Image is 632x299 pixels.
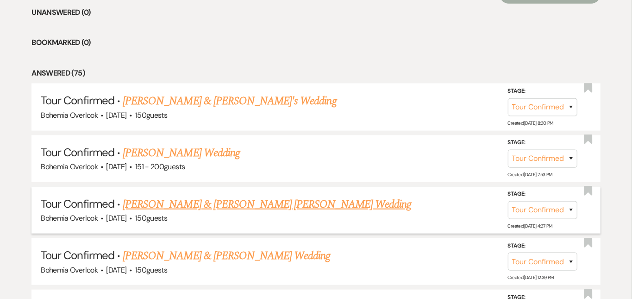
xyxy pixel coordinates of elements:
[123,196,411,213] a: [PERSON_NAME] & [PERSON_NAME] [PERSON_NAME] Wedding
[106,110,126,120] span: [DATE]
[508,138,577,148] label: Stage:
[41,197,114,211] span: Tour Confirmed
[508,86,577,96] label: Stage:
[508,241,577,251] label: Stage:
[31,67,601,79] li: Answered (75)
[508,274,554,280] span: Created: [DATE] 12:39 PM
[31,6,601,19] li: Unanswered (0)
[41,248,114,262] span: Tour Confirmed
[41,213,98,223] span: Bohemia Overlook
[123,248,330,264] a: [PERSON_NAME] & [PERSON_NAME] Wedding
[41,93,114,108] span: Tour Confirmed
[135,265,167,275] span: 150 guests
[123,93,337,109] a: [PERSON_NAME] & [PERSON_NAME]'s Wedding
[41,145,114,159] span: Tour Confirmed
[135,213,167,223] span: 150 guests
[31,37,601,49] li: Bookmarked (0)
[135,110,167,120] span: 150 guests
[41,162,98,172] span: Bohemia Overlook
[135,162,185,172] span: 151 - 200 guests
[106,213,126,223] span: [DATE]
[508,189,577,199] label: Stage:
[508,120,553,126] span: Created: [DATE] 8:30 PM
[41,110,98,120] span: Bohemia Overlook
[123,145,240,161] a: [PERSON_NAME] Wedding
[508,172,552,178] span: Created: [DATE] 7:53 PM
[106,265,126,275] span: [DATE]
[508,223,552,229] span: Created: [DATE] 4:37 PM
[106,162,126,172] span: [DATE]
[41,265,98,275] span: Bohemia Overlook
